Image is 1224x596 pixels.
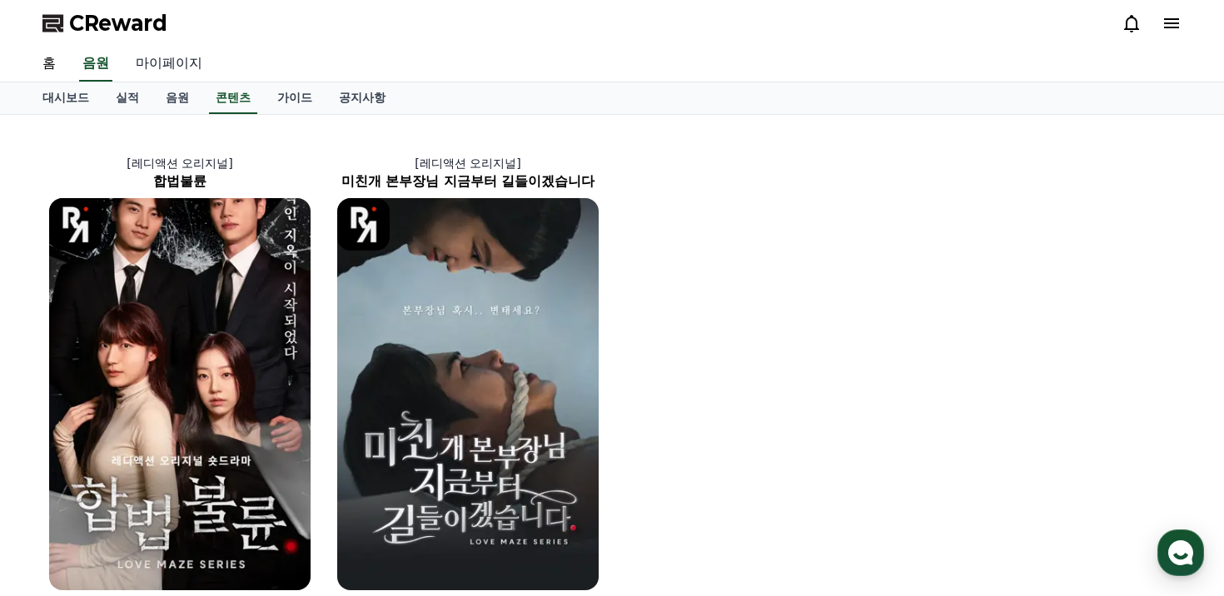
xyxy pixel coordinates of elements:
[79,47,112,82] a: 음원
[36,155,324,171] p: [레디액션 오리지널]
[152,484,172,497] span: 대화
[257,483,277,496] span: 설정
[42,10,167,37] a: CReward
[326,82,399,114] a: 공지사항
[337,198,390,251] img: [object Object] Logo
[209,82,257,114] a: 콘텐츠
[110,458,215,499] a: 대화
[152,82,202,114] a: 음원
[102,82,152,114] a: 실적
[49,198,102,251] img: [object Object] Logo
[29,47,69,82] a: 홈
[52,483,62,496] span: 홈
[324,155,612,171] p: [레디액션 오리지널]
[122,47,216,82] a: 마이페이지
[5,458,110,499] a: 홈
[215,458,320,499] a: 설정
[36,171,324,191] h2: 합법불륜
[29,82,102,114] a: 대시보드
[69,10,167,37] span: CReward
[337,198,599,590] img: 미친개 본부장님 지금부터 길들이겠습니다
[49,198,311,590] img: 합법불륜
[264,82,326,114] a: 가이드
[324,171,612,191] h2: 미친개 본부장님 지금부터 길들이겠습니다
